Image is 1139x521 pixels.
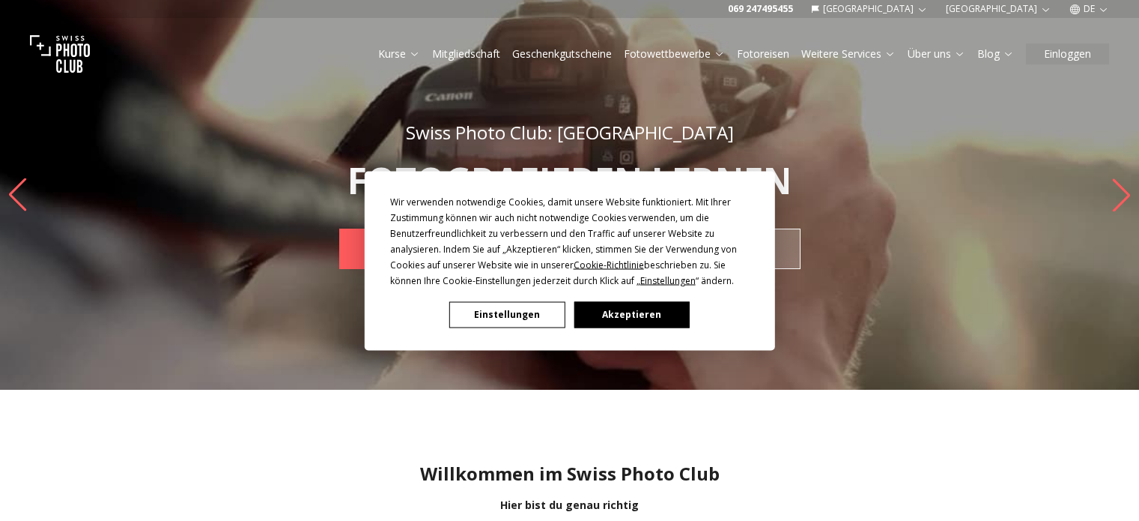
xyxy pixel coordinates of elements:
div: Wir verwenden notwendige Cookies, damit unsere Website funktioniert. Mit Ihrer Zustimmung können ... [390,193,750,288]
span: Einstellungen [640,274,696,286]
button: Akzeptieren [574,301,689,328]
span: Cookie-Richtlinie [574,258,644,271]
button: Einstellungen [449,301,565,328]
div: Cookie Consent Prompt [364,171,774,350]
